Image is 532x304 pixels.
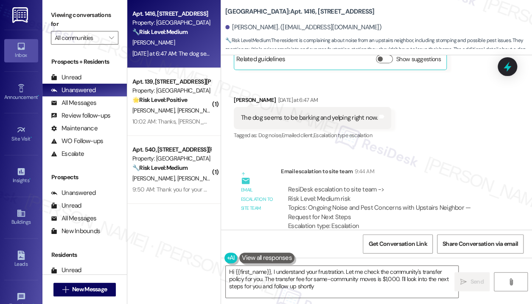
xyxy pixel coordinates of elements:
[132,50,306,57] div: [DATE] at 6:47 AM: The dog seems to be barking and yelping right now.
[42,251,127,259] div: Residents
[276,96,318,104] div: [DATE] at 6:47 AM
[42,57,127,66] div: Prospects + Residents
[225,36,532,73] span: : The resident is complaining about noise from an upstairs neighbor, including stomping and possi...
[281,167,501,179] div: Email escalation to site team
[55,31,105,45] input: All communities
[132,18,211,27] div: Property: [GEOGRAPHIC_DATA]
[281,132,313,139] span: Emailed client ,
[51,8,118,31] label: Viewing conversations for
[51,214,96,223] div: All Messages
[4,39,38,62] a: Inbox
[62,286,69,293] i: 
[225,37,270,44] strong: 🔧 Risk Level: Medium
[38,93,39,99] span: •
[460,279,467,285] i: 
[363,234,432,253] button: Get Conversation Link
[51,266,81,275] div: Unread
[132,86,211,95] div: Property: [GEOGRAPHIC_DATA]
[53,283,116,296] button: New Message
[454,272,490,291] button: Send
[29,176,31,182] span: •
[51,189,96,197] div: Unanswered
[442,239,518,248] span: Share Conversation via email
[4,164,38,187] a: Insights •
[51,99,96,107] div: All Messages
[132,118,406,125] div: 10:02 AM: Thanks, [PERSON_NAME] is still in [US_STATE] and I will be back [DATE]. Just took a nig...
[132,175,177,182] span: [PERSON_NAME]
[4,206,38,229] a: Buildings
[368,239,427,248] span: Get Conversation Link
[51,227,100,236] div: New Inbounds
[31,135,32,141] span: •
[226,266,458,298] textarea: Hi {{first_name}}, I understand your frustration. Let me check the community's transfer policy fo...
[12,7,30,23] img: ResiDesk Logo
[225,7,374,16] b: [GEOGRAPHIC_DATA]: Apt. 1416, [STREET_ADDRESS]
[258,132,282,139] span: Dog noise ,
[51,111,110,120] div: Review follow-ups
[236,55,286,67] div: Related guidelines
[109,34,114,41] i: 
[132,96,187,104] strong: 🌟 Risk Level: Positive
[314,132,372,139] span: Escalation type escalation
[4,248,38,271] a: Leads
[132,77,211,86] div: Apt. 139, [STREET_ADDRESS][PERSON_NAME]
[177,107,220,114] span: [PERSON_NAME]
[177,175,220,182] span: [PERSON_NAME]
[132,145,211,154] div: Apt. 540, [STREET_ADDRESS][PERSON_NAME]
[507,279,514,285] i: 
[225,23,381,32] div: [PERSON_NAME]. ([EMAIL_ADDRESS][DOMAIN_NAME])
[353,167,374,176] div: 9:44 AM
[51,86,96,95] div: Unanswered
[132,28,188,36] strong: 🔧 Risk Level: Medium
[51,73,81,82] div: Unread
[4,123,38,146] a: Site Visit •
[51,137,103,146] div: WO Follow-ups
[234,96,391,107] div: [PERSON_NAME]
[132,164,188,172] strong: 🔧 Risk Level: Medium
[288,185,494,231] div: ResiDesk escalation to site team -> Risk Level: Medium risk Topics: Ongoing Noise and Pest Concer...
[132,154,211,163] div: Property: [GEOGRAPHIC_DATA]
[234,129,391,141] div: Tagged as:
[396,55,441,64] label: Show suggestions
[241,186,274,213] div: Email escalation to site team
[241,113,378,122] div: The dog seems to be barking and yelping right now.
[42,173,127,182] div: Prospects
[51,201,81,210] div: Unread
[470,277,483,286] span: Send
[132,107,177,114] span: [PERSON_NAME]
[132,9,211,18] div: Apt. 1416, [STREET_ADDRESS]
[72,285,107,294] span: New Message
[51,149,84,158] div: Escalate
[132,39,175,46] span: [PERSON_NAME]
[51,124,98,133] div: Maintenance
[437,234,524,253] button: Share Conversation via email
